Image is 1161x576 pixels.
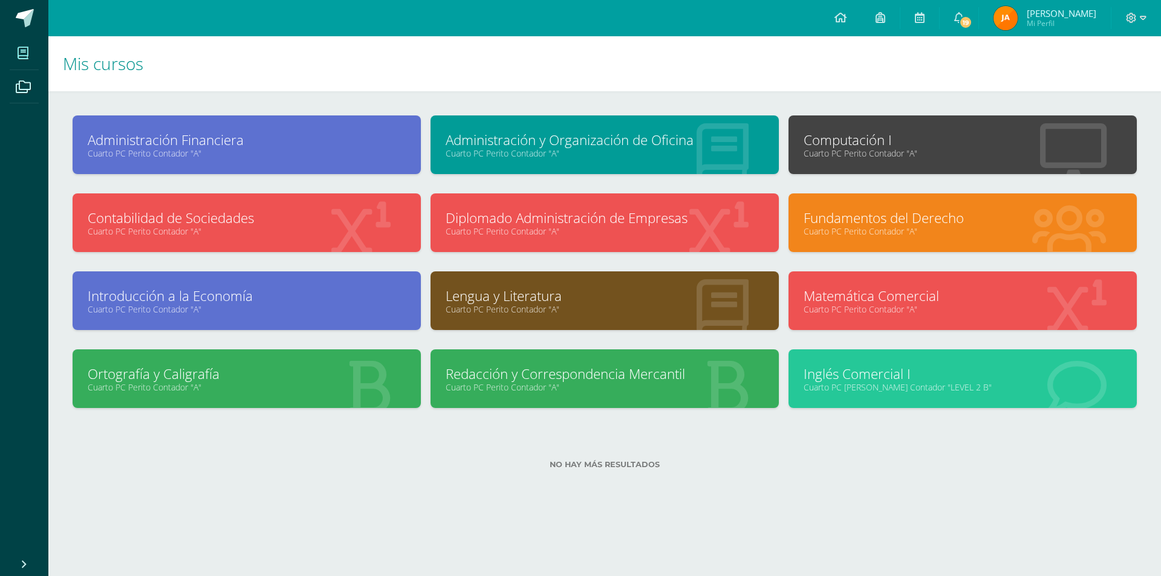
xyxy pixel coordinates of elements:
a: Cuarto PC Perito Contador "A" [804,303,1122,315]
a: Redacción y Correspondencia Mercantil [446,364,764,383]
a: Ortografía y Caligrafía [88,364,406,383]
img: beede4ce1cf86d592f35a2e09c2c1014.png [994,6,1018,30]
a: Cuarto PC Perito Contador "A" [88,303,406,315]
span: Mis cursos [63,52,143,75]
a: Administración Financiera [88,131,406,149]
a: Cuarto PC Perito Contador "A" [446,303,764,315]
span: 19 [959,16,972,29]
a: Cuarto PC Perito Contador "A" [88,381,406,393]
a: Cuarto PC Perito Contador "A" [446,225,764,237]
a: Fundamentos del Derecho [804,209,1122,227]
a: Computación I [804,131,1122,149]
a: Matemática Comercial [804,286,1122,305]
a: Cuarto PC Perito Contador "A" [446,381,764,393]
a: Cuarto PC Perito Contador "A" [804,147,1122,159]
a: Cuarto PC Perito Contador "A" [88,225,406,237]
a: Cuarto PC Perito Contador "A" [88,147,406,159]
span: [PERSON_NAME] [1027,7,1096,19]
a: Administración y Organización de Oficina [446,131,764,149]
a: Cuarto PC Perito Contador "A" [804,225,1122,237]
span: Mi Perfil [1027,18,1096,28]
label: No hay más resultados [73,460,1137,469]
a: Diplomado Administración de Empresas [446,209,764,227]
a: Introducción a la Economía [88,286,406,305]
a: Contabilidad de Sociedades [88,209,406,227]
a: Lengua y Literatura [446,286,764,305]
a: Cuarto PC Perito Contador "A" [446,147,764,159]
a: Inglés Comercial I [804,364,1122,383]
a: Cuarto PC [PERSON_NAME] Contador "LEVEL 2 B" [804,381,1122,393]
